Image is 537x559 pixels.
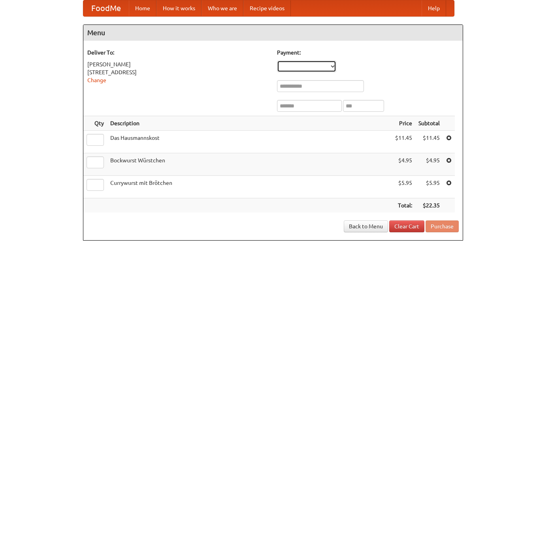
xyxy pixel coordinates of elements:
[87,77,106,83] a: Change
[107,131,392,153] td: Das Hausmannskost
[83,116,107,131] th: Qty
[156,0,202,16] a: How it works
[415,153,443,176] td: $4.95
[129,0,156,16] a: Home
[415,116,443,131] th: Subtotal
[389,220,424,232] a: Clear Cart
[243,0,291,16] a: Recipe videos
[87,68,269,76] div: [STREET_ADDRESS]
[392,176,415,198] td: $5.95
[107,116,392,131] th: Description
[83,0,129,16] a: FoodMe
[422,0,446,16] a: Help
[344,220,388,232] a: Back to Menu
[426,220,459,232] button: Purchase
[107,176,392,198] td: Currywurst mit Brötchen
[277,49,459,56] h5: Payment:
[415,198,443,213] th: $22.35
[83,25,463,41] h4: Menu
[392,153,415,176] td: $4.95
[107,153,392,176] td: Bockwurst Würstchen
[415,176,443,198] td: $5.95
[392,198,415,213] th: Total:
[415,131,443,153] td: $11.45
[87,60,269,68] div: [PERSON_NAME]
[392,131,415,153] td: $11.45
[202,0,243,16] a: Who we are
[87,49,269,56] h5: Deliver To:
[392,116,415,131] th: Price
